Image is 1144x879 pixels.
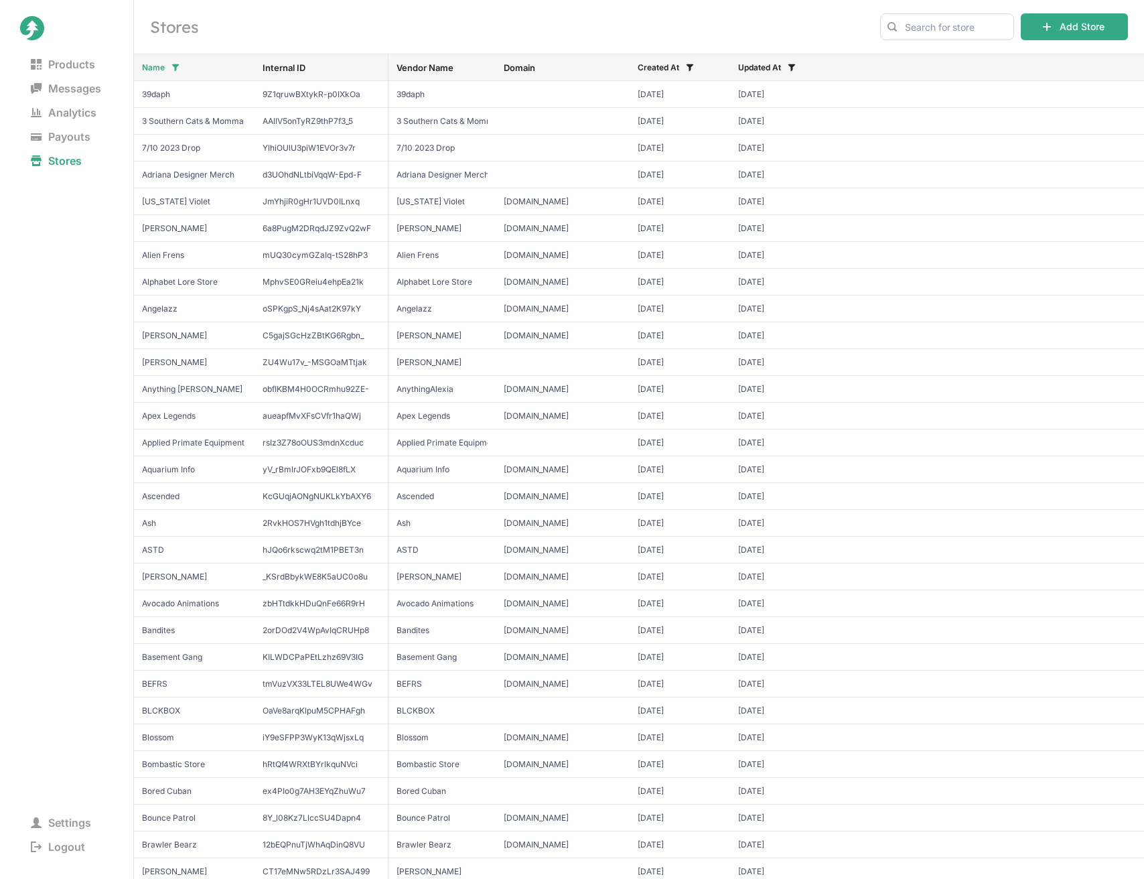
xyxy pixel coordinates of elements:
span: Jun 21, 2023 [638,170,722,180]
span: May 24, 2024 [738,357,823,368]
span: Logout [20,837,96,856]
span: 6a8PugM2DRqdJZ9ZvQ2wF [263,223,380,234]
button: Updated At [727,57,804,78]
span: Jun 25, 2024 [638,196,722,207]
div: Domain [504,62,622,73]
span: Feb 1, 2023 [738,384,823,395]
span: Jan 8, 2025 [738,250,823,261]
span: Jan 18, 2022 [638,813,722,823]
button: Add Store [1021,13,1128,40]
span: Oct 16, 2022 [638,759,722,770]
span: Feb 1, 2023 [738,491,823,502]
span: 8Y_l08Kz7LlccSU4Dapn4 [263,813,380,823]
button: Name [131,57,188,78]
div: Vendor Name [397,62,488,73]
span: Jan 17, 2022 [638,625,722,636]
span: Settings [20,813,102,832]
span: Feb 1, 2023 [738,625,823,636]
span: Jun 26, 2023 [738,143,823,153]
span: CT17eMNw5RDzLr3SAJ499 [263,866,380,877]
span: Sep 14, 2023 [638,116,722,127]
span: 9Z1qruwBXtykR-p0IXkOa [263,89,380,100]
span: Mar 11, 2024 [738,679,823,689]
span: aueapfMvXFsCVfr1haQWj [263,411,380,421]
h2: Stores [150,16,864,38]
span: Jan 27, 2023 [638,277,722,287]
span: C5gajSGcHzZBtKG6Rgbn_ [263,330,380,341]
span: Nov 24, 2023 [738,116,823,127]
span: Jun 27, 2023 [738,170,823,180]
span: Feb 1, 2023 [738,545,823,555]
span: May 24, 2024 [638,357,722,368]
span: rsIz3Z78oOUS3mdnXcduc [263,437,380,448]
span: May 9, 2023 [638,518,722,529]
span: Apr 22, 2024 [638,866,722,877]
span: Payouts [20,127,101,146]
span: obfIKBM4H0OCRmhu92ZE- [263,384,380,395]
span: AAllV5onTyRZ9thP7f3_5 [263,116,380,127]
span: May 3, 2022 [638,652,722,663]
span: 2orDOd2V4WpAvIqCRUHp8 [263,625,380,636]
span: Jul 11, 2023 [738,732,823,743]
span: Jul 4, 2023 [738,786,823,797]
button: Created At [627,57,702,78]
span: Feb 6, 2023 [638,437,722,448]
span: Aug 23, 2022 [638,839,722,850]
span: Sep 7, 2022 [638,411,722,421]
span: Stores [20,151,92,170]
span: YlhiOUlU3piW1EVOr3v7r [263,143,380,153]
span: Jun 15, 2022 [638,545,722,555]
span: iY9eSFPP3WyK13qWjsxLq [263,732,380,743]
span: May 17, 2022 [638,705,722,716]
span: ZU4Wu17v_-MSGOaMTtjak [263,357,380,368]
span: Products [20,55,106,74]
span: Analytics [20,103,107,122]
span: Sep 5, 2022 [638,571,722,582]
span: Nov 26, 2024 [738,330,823,341]
span: Jun 12, 2023 [638,143,722,153]
span: Apr 29, 2022 [638,598,722,609]
span: Dec 18, 2023 [738,652,823,663]
span: oSPKgpS_Nj4sAat2K97kY [263,303,380,314]
span: zbHTtdkkHDuQnFe66R9rH [263,598,380,609]
span: May 23, 2022 [738,598,823,609]
span: May 30, 2023 [738,464,823,475]
span: Jan 22, 2023 [638,732,722,743]
span: Apr 21, 2022 [638,89,722,100]
span: Mar 10, 2022 [638,303,722,314]
span: Apr 6, 2022 [638,384,722,395]
span: Apr 22, 2024 [738,866,823,877]
span: Jul 11, 2023 [738,437,823,448]
span: Apr 21, 2022 [738,223,823,234]
span: May 30, 2023 [638,464,722,475]
span: mUQ30cymGZaIq-tS28hP3 [263,250,380,261]
span: Feb 1, 2023 [738,571,823,582]
span: Jul 5, 2023 [738,705,823,716]
span: Mar 11, 2024 [638,679,722,689]
input: Search for store [880,13,1014,40]
span: Jun 27, 2023 [738,303,823,314]
span: Sep 4, 2023 [738,813,823,823]
span: d3UOhdNLtbiVqqW-Epd-F [263,170,380,180]
span: Aug 30, 2022 [638,491,722,502]
span: ex4PIo0g7AH3EYqZhuWu7 [263,786,380,797]
span: hJQo6rkscwq2tM1PBET3n [263,545,380,555]
span: Sep 7, 2022 [738,411,823,421]
span: Feb 1, 2023 [738,839,823,850]
span: Nov 20, 2023 [738,518,823,529]
span: KILWDCPaPEtLzhz69V3IG [263,652,380,663]
span: Jan 17, 2022 [638,250,722,261]
span: hRtQf4WRXtBYrlkquNVci [263,759,380,770]
span: Messages [20,79,112,98]
span: KcGUqjAONgNUKLkYbAXY6 [263,491,380,502]
span: Apr 21, 2022 [738,89,823,100]
span: Nov 26, 2024 [638,330,722,341]
span: 2RvkHOS7HVgh1tdhjBYce [263,518,380,529]
span: tmVuzVX33LTEL8UWe4WGv [263,679,380,689]
span: JmYhjiR0gHr1UVD0ILnxq [263,196,380,207]
div: Internal ID [263,62,380,73]
span: MphvSE0GReiu4ehpEa21k [263,277,380,287]
span: OaVe8arqKlpuM5CPHAFgh [263,705,380,716]
span: Apr 21, 2022 [638,223,722,234]
span: yV_rBmlrJOFxb9QEl8fLX [263,464,380,475]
